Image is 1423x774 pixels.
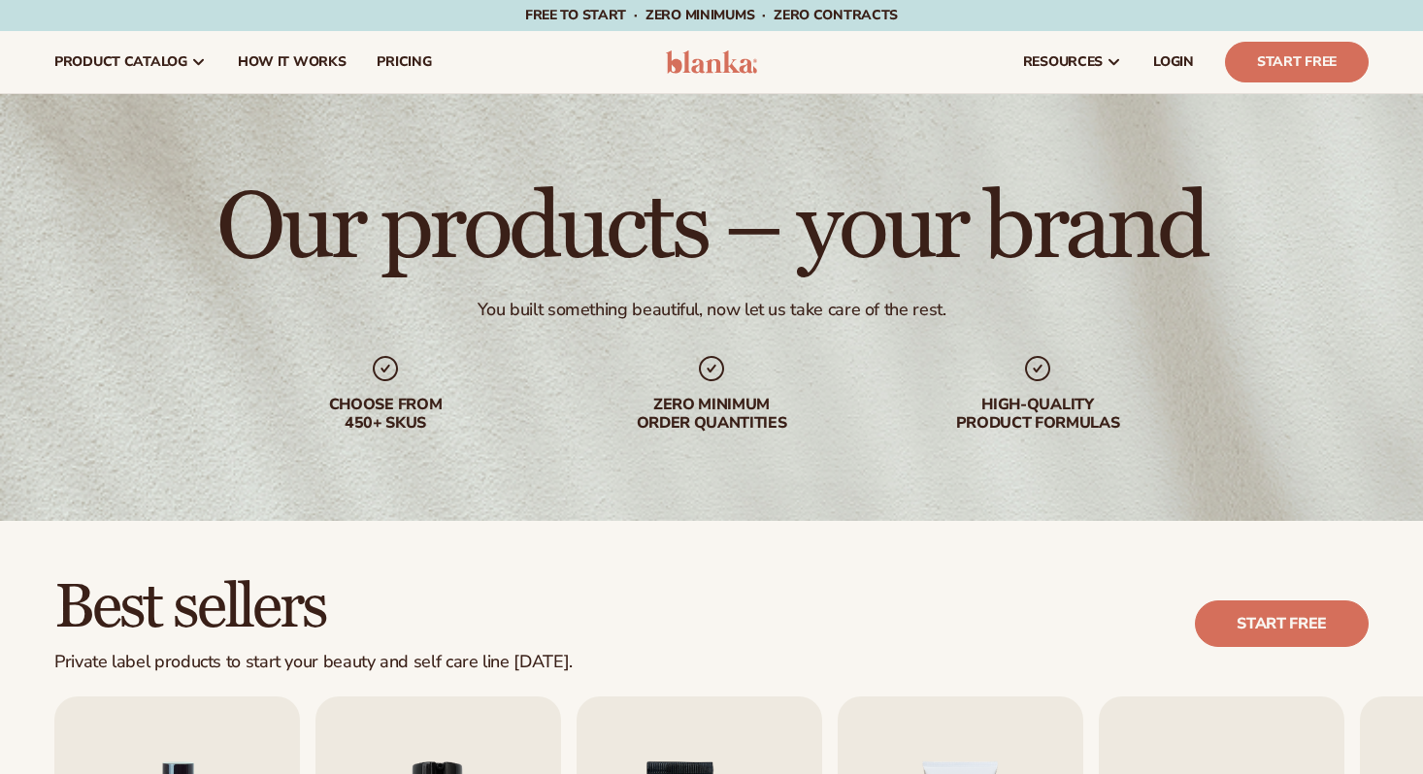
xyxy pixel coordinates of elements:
[478,299,946,321] div: You built something beautiful, now let us take care of the rest.
[54,652,573,673] div: Private label products to start your beauty and self care line [DATE].
[238,54,347,70] span: How It Works
[587,396,836,433] div: Zero minimum order quantities
[666,50,758,74] img: logo
[525,6,898,24] span: Free to start · ZERO minimums · ZERO contracts
[39,31,222,93] a: product catalog
[216,182,1206,275] h1: Our products – your brand
[913,396,1162,433] div: High-quality product formulas
[1008,31,1138,93] a: resources
[261,396,510,433] div: Choose from 450+ Skus
[361,31,447,93] a: pricing
[1138,31,1209,93] a: LOGIN
[1225,42,1369,82] a: Start Free
[377,54,431,70] span: pricing
[1195,600,1369,647] a: Start free
[1023,54,1103,70] span: resources
[54,54,187,70] span: product catalog
[222,31,362,93] a: How It Works
[1153,54,1194,70] span: LOGIN
[54,575,573,640] h2: Best sellers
